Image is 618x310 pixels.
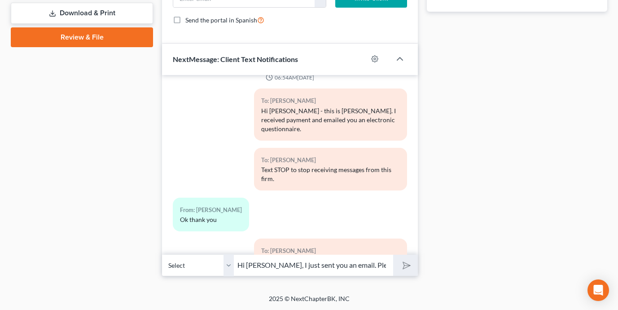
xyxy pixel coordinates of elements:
a: Download & Print [11,3,153,24]
div: 06:54AM[DATE] [173,74,407,81]
div: From: [PERSON_NAME] [180,205,242,215]
div: To: [PERSON_NAME] [261,96,400,106]
div: To: [PERSON_NAME] [261,155,400,165]
div: To: [PERSON_NAME] [261,246,400,256]
span: NextMessage: Client Text Notifications [173,55,298,63]
div: Hi [PERSON_NAME] - this is [PERSON_NAME]. I received payment and emailed you an electronic questi... [261,106,400,133]
a: Review & File [11,27,153,47]
div: Text STOP to stop receiving messages from this firm. [261,165,400,183]
div: Ok thank you [180,215,242,224]
div: Open Intercom Messenger [587,279,609,301]
span: Send the portal in Spanish [185,16,257,24]
input: Say something... [234,254,393,276]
